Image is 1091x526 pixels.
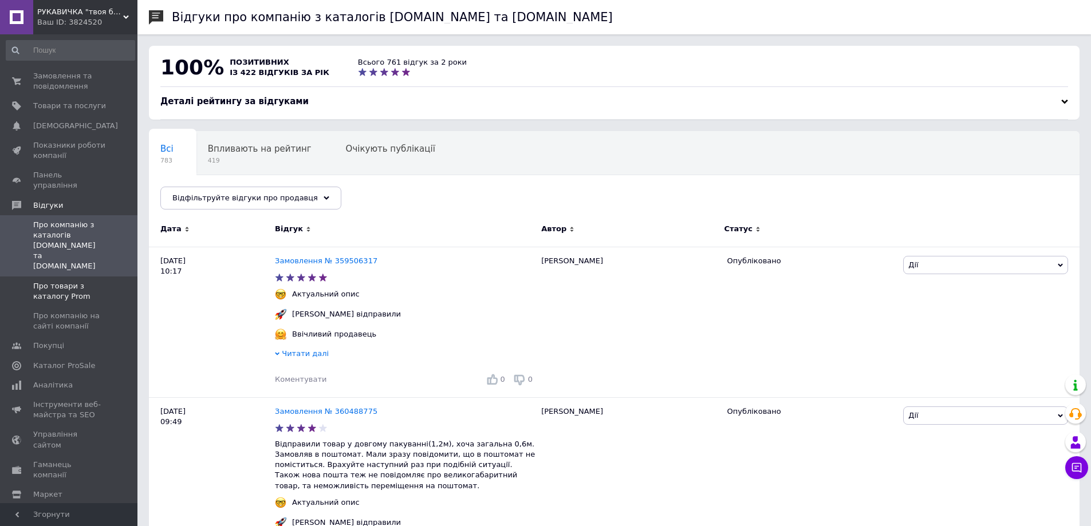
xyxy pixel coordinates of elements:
span: Автор [541,224,566,234]
div: [PERSON_NAME] [535,247,721,397]
span: Дії [908,260,918,269]
span: Дата [160,224,182,234]
div: Коментувати [275,374,326,385]
span: Очікують публікації [346,144,435,154]
span: Каталог ProSale [33,361,95,371]
div: Ввічливий продавець [289,329,379,339]
span: Покупці [33,341,64,351]
span: Деталі рейтингу за відгуками [160,96,309,106]
div: [DATE] 10:17 [149,247,275,397]
span: Про товари з каталогу Prom [33,281,106,302]
div: Читати далі [275,349,535,362]
span: Панель управління [33,170,106,191]
div: Всього 761 відгук за 2 роки [358,57,467,68]
span: Опубліковані без комен... [160,187,277,197]
span: 0 [501,375,505,383]
h1: Відгуки про компанію з каталогів [DOMAIN_NAME] та [DOMAIN_NAME] [172,10,613,24]
span: Відгуки [33,200,63,211]
span: Про компанію з каталогів [DOMAIN_NAME] та [DOMAIN_NAME] [33,220,106,272]
a: Замовлення № 359506317 [275,256,377,265]
span: Читати далі [282,349,329,358]
span: Показники роботи компанії [33,140,106,161]
span: Відфільтруйте відгуки про продавця [172,193,318,202]
img: :hugging_face: [275,329,286,340]
div: Актуальний опис [289,289,363,299]
span: Відгук [275,224,303,234]
span: Всі [160,144,174,154]
span: Маркет [33,489,62,500]
span: 0 [528,375,533,383]
span: 100% [160,56,224,79]
img: :nerd_face: [275,288,286,300]
button: Чат з покупцем [1065,456,1088,479]
span: Управління сайтом [33,429,106,450]
span: Аналітика [33,380,73,390]
span: РУКАВИЧКА "твоя будівельна скарбничка" [37,7,123,17]
span: 419 [208,156,312,165]
a: Замовлення № 360488775 [275,407,377,416]
span: Товари та послуги [33,101,106,111]
div: Актуальний опис [289,497,363,508]
div: Опубліковано [727,406,895,417]
span: Гаманець компанії [33,460,106,480]
img: :rocket: [275,309,286,320]
div: Деталі рейтингу за відгуками [160,96,1068,108]
div: Опубліковано [727,256,895,266]
div: [PERSON_NAME] відправили [289,309,404,319]
span: Дії [908,411,918,420]
p: Відправили товар у довгому пакуванні(1,2м), хоча загальна 0,6м. Замовляв в поштомат. Мали зразу п... [275,439,535,491]
span: із 422 відгуків за рік [230,68,329,77]
img: :nerd_face: [275,497,286,508]
span: Інструменти веб-майстра та SEO [33,400,106,420]
div: Ваш ID: 3824520 [37,17,137,27]
div: Опубліковані без коментаря [149,175,300,219]
span: Замовлення та повідомлення [33,71,106,92]
span: позитивних [230,58,289,66]
span: [DEMOGRAPHIC_DATA] [33,121,118,131]
span: Коментувати [275,375,326,383]
input: Пошук [6,40,135,61]
span: Про компанію на сайті компанії [33,311,106,331]
span: Впливають на рейтинг [208,144,312,154]
span: Статус [724,224,753,234]
span: 783 [160,156,174,165]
